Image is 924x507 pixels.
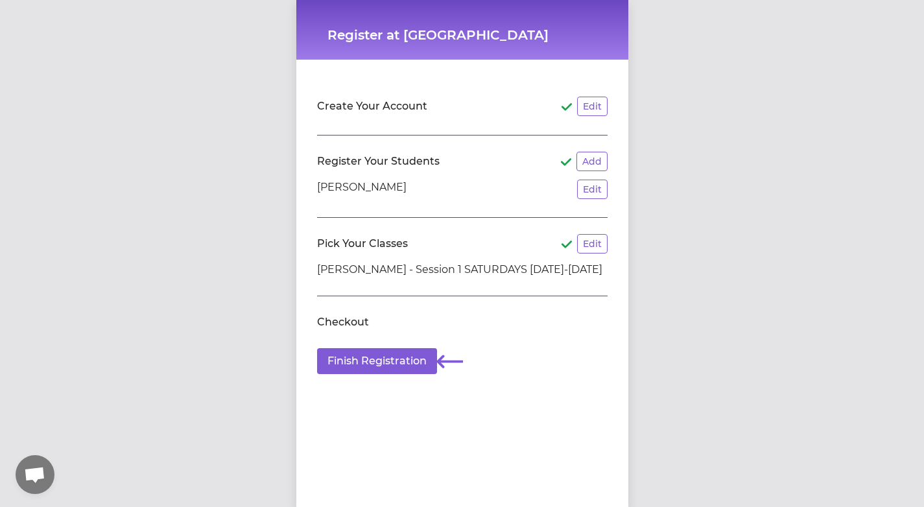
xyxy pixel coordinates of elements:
[327,26,597,44] h1: Register at [GEOGRAPHIC_DATA]
[317,154,440,169] h2: Register Your Students
[577,180,608,199] button: Edit
[317,99,427,114] h2: Create Your Account
[317,262,608,277] li: [PERSON_NAME] - Session 1 SATURDAYS [DATE]-[DATE]
[317,236,408,252] h2: Pick Your Classes
[317,180,407,199] p: [PERSON_NAME]
[577,97,608,116] button: Edit
[576,152,608,171] button: Add
[317,348,437,374] button: Finish Registration
[16,455,54,494] div: Open chat
[577,234,608,253] button: Edit
[317,314,369,330] h2: Checkout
